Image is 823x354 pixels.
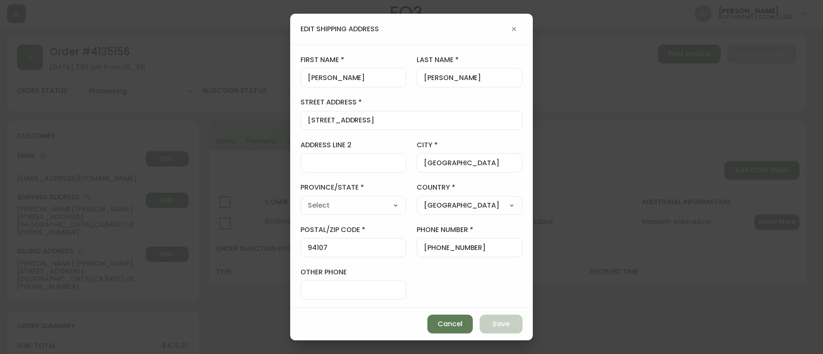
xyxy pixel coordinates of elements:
[417,183,523,192] label: country
[300,225,406,235] label: postal/zip code
[438,319,463,329] span: Cancel
[300,98,523,107] label: street address
[300,24,379,34] h4: edit shipping address
[300,183,406,192] label: province/state
[417,140,523,150] label: city
[300,268,406,277] label: other phone
[417,225,523,235] label: phone number
[300,55,406,65] label: first name
[300,140,406,150] label: address line 2
[427,315,473,333] button: Cancel
[417,55,523,65] label: last name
